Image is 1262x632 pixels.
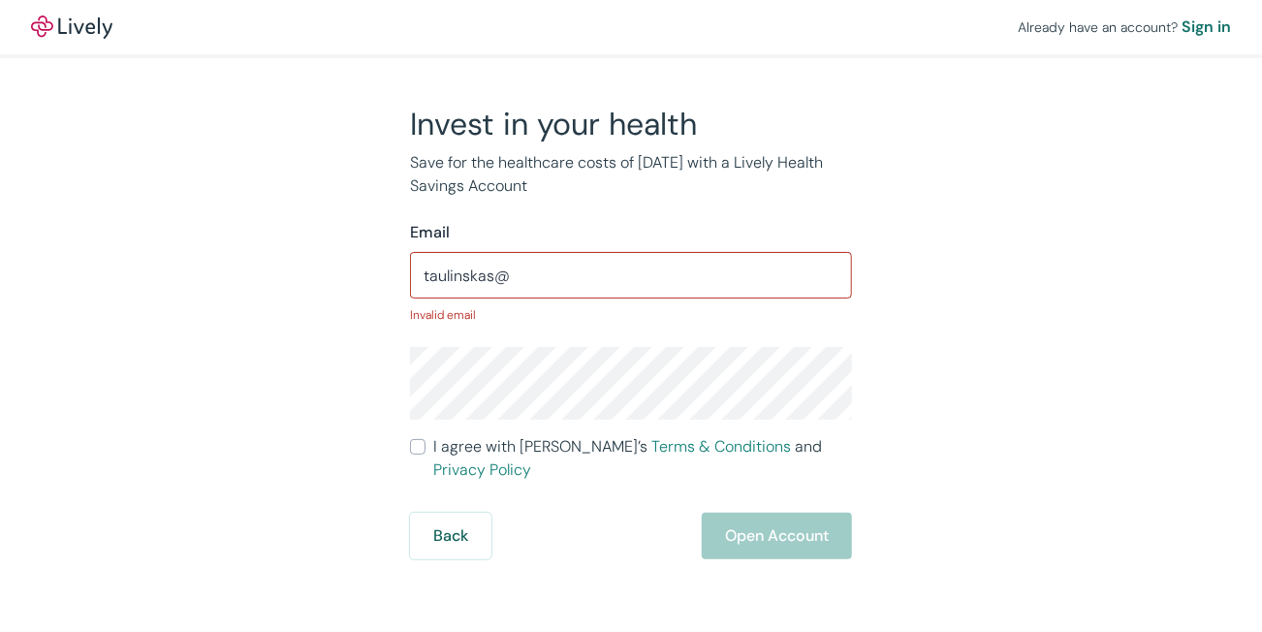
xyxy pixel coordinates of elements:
[651,436,791,457] a: Terms & Conditions
[433,435,852,482] span: I agree with [PERSON_NAME]’s and
[1018,16,1231,39] div: Already have an account?
[410,221,450,244] label: Email
[31,16,112,39] a: LivelyLively
[410,105,852,143] h2: Invest in your health
[1182,16,1231,39] a: Sign in
[31,16,112,39] img: Lively
[410,151,852,198] p: Save for the healthcare costs of [DATE] with a Lively Health Savings Account
[410,306,852,324] p: Invalid email
[410,513,491,559] button: Back
[433,459,531,480] a: Privacy Policy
